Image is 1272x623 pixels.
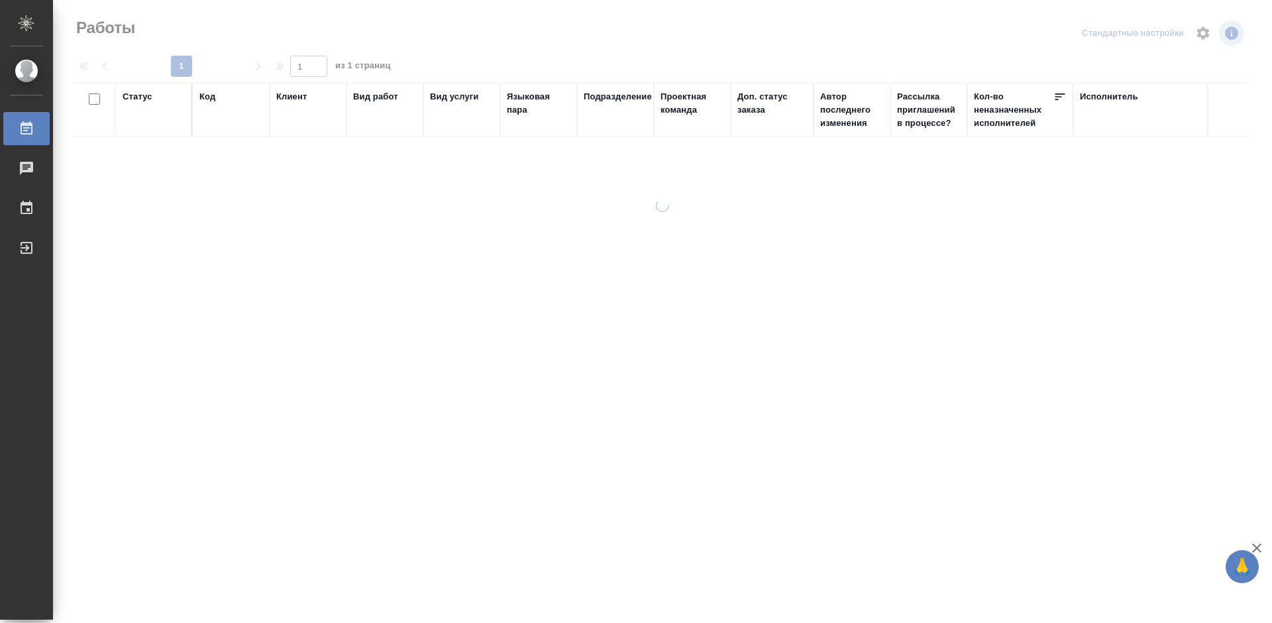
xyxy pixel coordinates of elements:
[1226,550,1259,583] button: 🙏
[507,90,570,117] div: Языковая пара
[430,90,479,103] div: Вид услуги
[974,90,1053,130] div: Кол-во неназначенных исполнителей
[1231,553,1253,581] span: 🙏
[584,90,652,103] div: Подразделение
[897,90,961,130] div: Рассылка приглашений в процессе?
[123,90,152,103] div: Статус
[1080,90,1138,103] div: Исполнитель
[353,90,398,103] div: Вид работ
[276,90,307,103] div: Клиент
[661,90,724,117] div: Проектная команда
[820,90,884,130] div: Автор последнего изменения
[199,90,215,103] div: Код
[737,90,807,117] div: Доп. статус заказа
